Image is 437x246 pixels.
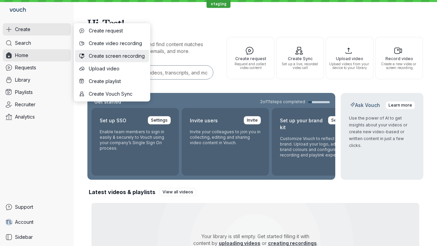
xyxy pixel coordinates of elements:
[329,56,370,61] span: Upload video
[89,188,155,196] h2: Latest videos & playlists
[349,115,415,149] p: Use the power of AI to get insights about your videos or create new video-based or written conten...
[3,98,71,111] a: Recruiter
[15,113,35,120] span: Analytics
[75,63,149,75] button: Upload video
[190,129,261,146] p: Invite your colleagues to join you in collecting, editing and sharing video content in Vouch.
[326,37,373,79] button: Upload videoUpload videos from your device to your library
[227,37,274,79] button: Create requestRequest and collect video content
[3,61,71,74] a: Requests
[385,101,415,109] a: Learn more
[151,117,168,124] span: Settings
[15,219,33,225] span: Account
[15,89,33,96] span: Playlists
[280,116,324,132] h2: Set up your brand kit
[244,116,261,124] a: Invite
[75,88,149,100] button: Create Vouch Sync
[89,65,145,72] span: Upload video
[15,234,33,241] span: Sidebar
[100,116,126,125] h2: Set up SSO
[5,219,9,225] span: T
[100,129,171,151] p: Enable team members to sign in easily & securely to Vouch using your company’s Single Sign On pro...
[3,3,29,18] a: Go to homepage
[87,41,214,55] p: Search for any keywords and find content matches through transcriptions, user emails, and more.
[3,86,71,98] a: Playlists
[159,188,196,196] a: View all videos
[163,189,193,195] span: View all videos
[389,102,412,109] span: Learn more
[3,201,71,213] a: Support
[331,117,348,124] span: Settings
[89,78,145,85] span: Create playlist
[148,116,171,124] a: Settings
[15,40,31,46] span: Search
[89,53,145,59] span: Create screen recording
[328,116,351,124] a: Settings
[219,240,260,246] a: uploading videos
[230,62,271,70] span: Request and collect video content
[329,62,370,70] span: Upload videos from your device to your library
[15,77,30,83] span: Library
[378,56,420,61] span: Record video
[190,116,218,125] h2: Invite users
[280,136,351,158] p: Customize Vouch to reflect your brand. Upload your logo, adjust brand colours and configure the r...
[3,216,71,228] a: TUAccount
[15,52,28,59] span: Home
[279,56,321,61] span: Create Sync
[375,37,423,79] button: Record videoCreate a new video or screen recording
[260,99,330,105] a: 2of11steps completed
[87,14,423,33] h1: Hi, Test!
[15,26,30,33] span: Create
[89,27,145,34] span: Create request
[3,231,71,243] a: Sidebar
[378,62,420,70] span: Create a new video or screen recording
[279,62,321,70] span: Set up a live, recorded video call
[75,75,149,87] button: Create playlist
[15,101,36,108] span: Recruiter
[9,219,13,225] span: U
[89,40,145,47] span: Create video recording
[349,102,381,109] h2: Ask Vouch
[15,64,36,71] span: Requests
[75,37,149,50] button: Create video recording
[268,240,317,246] a: creating recordings
[75,50,149,62] button: Create screen recording
[89,91,145,97] span: Create Vouch Sync
[3,23,71,36] button: Create
[3,49,71,61] a: Home
[75,25,149,37] button: Create request
[247,117,258,124] span: Invite
[93,98,123,105] h2: Get started
[3,111,71,123] a: Analytics
[260,99,305,105] span: 2 of 11 steps completed
[15,204,33,210] span: Support
[3,74,71,86] a: Library
[230,56,271,61] span: Create request
[3,37,71,49] a: Search
[276,37,324,79] button: Create SyncSet up a live, recorded video call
